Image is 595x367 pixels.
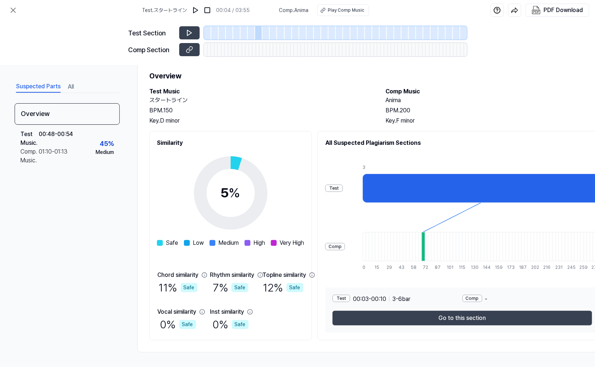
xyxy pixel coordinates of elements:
button: All [68,81,74,93]
div: 12 % [263,279,303,296]
div: 72 [423,264,426,271]
div: 187 [519,264,522,271]
span: % [229,185,241,201]
div: Overview [15,103,120,125]
div: 45 % [100,139,114,148]
div: 01:10 - 01:13 [39,147,68,165]
div: Test Section [128,28,175,38]
div: 3 [362,164,595,171]
div: Test Music . [20,130,39,147]
div: Key. D minor [149,116,371,125]
div: 115 [459,264,462,271]
button: PDF Download [530,4,584,16]
div: 173 [507,264,510,271]
div: 259 [579,264,583,271]
div: 7 % [213,279,248,296]
div: Test [333,295,350,302]
img: play [192,7,199,14]
div: - [462,295,592,304]
div: BPM. 150 [149,106,371,115]
div: Safe [231,283,248,292]
div: Comp [325,243,345,250]
div: Rhythm similarity [210,271,254,279]
span: Comp . Anima [279,7,308,14]
div: 202 [531,264,534,271]
button: Suspected Parts [16,81,61,93]
div: 29 [387,264,390,271]
div: 5 [221,183,241,203]
span: Test . スタートライン [142,7,187,14]
div: Topline similarity [263,271,306,279]
div: 0 % [213,316,249,333]
div: Inst similarity [210,308,244,316]
div: 144 [483,264,486,271]
div: 00:04 / 03:55 [216,7,250,14]
div: PDF Download [544,5,583,15]
button: Play Comp Music [317,4,369,16]
button: Go to this section [333,311,592,325]
span: Very High [280,239,304,247]
div: 159 [495,264,498,271]
div: Safe [181,283,197,292]
div: 43 [399,264,402,271]
div: 58 [411,264,414,271]
div: 00:48 - 00:54 [39,130,73,147]
img: stop [204,7,211,14]
h2: Similarity [157,139,304,147]
img: PDF Download [532,6,541,15]
img: help [494,7,501,14]
div: Test [325,185,343,192]
div: 0 % [160,316,196,333]
div: 15 [375,264,378,271]
span: 3 - 6 bar [392,295,410,304]
div: 11 % [159,279,197,296]
span: Safe [166,239,178,247]
img: share [511,7,518,14]
div: 231 [555,264,558,271]
div: Safe [287,283,303,292]
div: Safe [179,320,196,329]
div: 87 [435,264,438,271]
div: Medium [96,148,114,156]
h2: Test Music [149,87,371,96]
div: 0 [362,264,366,271]
div: Comp. Music . [20,147,39,165]
span: High [253,239,265,247]
div: 130 [471,264,474,271]
h2: スタートライン [149,96,371,105]
div: Play Comp Music [328,7,364,13]
div: Comp [462,295,482,302]
div: 245 [567,264,571,271]
div: Chord similarity [158,271,199,279]
div: 101 [447,264,450,271]
div: Comp Section [128,45,175,55]
div: Safe [232,320,249,329]
div: 216 [543,264,546,271]
span: Low [193,239,204,247]
div: Vocal similarity [158,308,196,316]
span: 00:03 - 00:10 [353,295,386,304]
span: Medium [218,239,239,247]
